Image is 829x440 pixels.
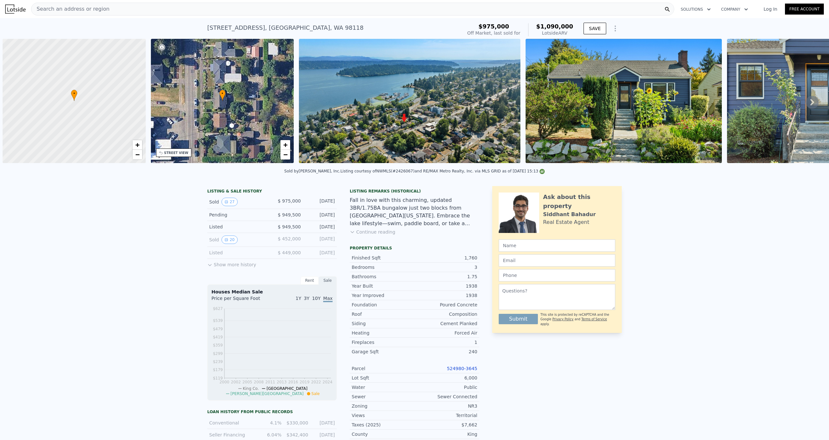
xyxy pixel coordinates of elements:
[350,246,479,251] div: Property details
[352,283,414,289] div: Year Built
[536,30,573,36] div: Lotside ARV
[352,339,414,346] div: Fireplaces
[278,236,301,241] span: $ 452,000
[207,409,337,414] div: Loan history from public records
[414,320,477,327] div: Cement Planked
[306,212,335,218] div: [DATE]
[283,141,288,149] span: +
[414,384,477,390] div: Public
[467,30,520,36] div: Off Market, last sold for
[414,393,477,400] div: Sewer Connected
[352,330,414,336] div: Heating
[352,302,414,308] div: Foundation
[231,380,241,384] tspan: 2002
[414,330,477,336] div: Forced Air
[414,403,477,409] div: NR3
[209,420,255,426] div: Conventional
[213,343,223,347] tspan: $359
[306,249,335,256] div: [DATE]
[211,289,333,295] div: Houses Median Sale
[265,380,275,384] tspan: 2011
[211,295,272,305] div: Price per Square Foot
[243,386,259,391] span: King Co.
[207,23,364,32] div: [STREET_ADDRESS] , [GEOGRAPHIC_DATA] , WA 98118
[414,339,477,346] div: 1
[300,380,310,384] tspan: 2019
[31,5,109,13] span: Search an address or region
[221,236,237,244] button: View historical data
[499,254,615,267] input: Email
[543,192,615,211] div: Ask about this property
[209,249,267,256] div: Listed
[207,259,256,268] button: Show more history
[209,212,267,218] div: Pending
[323,296,333,302] span: Max
[278,212,301,217] span: $ 949,500
[242,380,252,384] tspan: 2005
[414,412,477,419] div: Territorial
[756,6,785,12] a: Log In
[352,422,414,428] div: Taxes (2025)
[213,327,223,331] tspan: $479
[584,23,606,34] button: SAVE
[447,366,477,371] a: 524980-3645
[71,90,77,101] div: •
[259,432,281,438] div: 6.04%
[414,283,477,289] div: 1938
[278,250,301,255] span: $ 449,000
[499,269,615,281] input: Phone
[213,359,223,364] tspan: $239
[414,302,477,308] div: Poured Concrete
[785,4,824,15] a: Free Account
[285,432,308,438] div: $342,400
[306,198,335,206] div: [DATE]
[209,236,267,244] div: Sold
[414,264,477,270] div: 3
[414,255,477,261] div: 1,760
[350,229,395,235] button: Continue reading
[254,380,264,384] tspan: 2008
[414,292,477,299] div: 1938
[352,403,414,409] div: Zoning
[536,23,573,30] span: $1,090,000
[319,276,337,285] div: Sale
[280,140,290,150] a: Zoom in
[278,224,301,229] span: $ 949,500
[414,273,477,280] div: 1.75
[539,169,545,174] img: NWMLS Logo
[207,189,337,195] div: LISTING & SALE HISTORY
[352,412,414,419] div: Views
[259,420,281,426] div: 4.1%
[499,314,538,324] button: Submit
[352,320,414,327] div: Siding
[414,375,477,381] div: 6,000
[312,296,321,301] span: 10Y
[71,91,77,96] span: •
[543,218,589,226] div: Real Estate Agent
[213,335,223,339] tspan: $419
[352,431,414,437] div: County
[267,386,307,391] span: [GEOGRAPHIC_DATA]
[352,348,414,355] div: Garage Sqft
[301,276,319,285] div: Rent
[479,23,509,30] span: $975,000
[352,264,414,270] div: Bedrooms
[284,169,340,173] div: Sold by [PERSON_NAME], Inc .
[306,236,335,244] div: [DATE]
[352,311,414,317] div: Roof
[296,296,301,301] span: 1Y
[304,296,309,301] span: 3Y
[609,22,622,35] button: Show Options
[288,380,298,384] tspan: 2016
[135,141,139,149] span: +
[543,211,596,218] div: Siddhant Bahadur
[135,150,139,159] span: −
[299,39,520,163] img: Sale: 167595374 Parcel: 97888322
[499,239,615,252] input: Name
[280,150,290,159] a: Zoom out
[285,420,308,426] div: $330,000
[352,393,414,400] div: Sewer
[312,391,320,396] span: Sale
[209,432,255,438] div: Seller Financing
[213,351,223,356] tspan: $299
